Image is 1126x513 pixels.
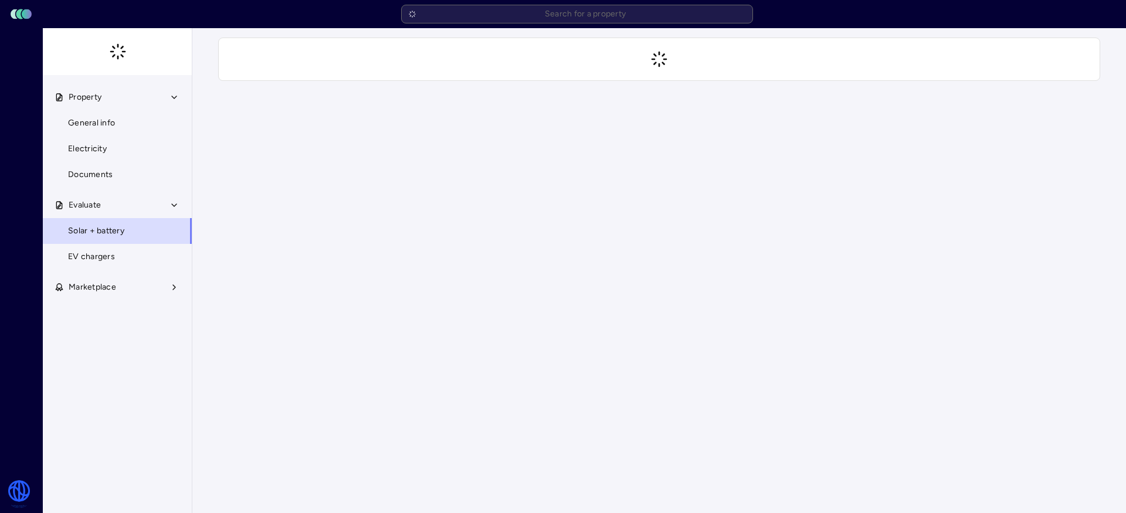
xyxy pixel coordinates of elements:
[68,225,124,237] span: Solar + battery
[68,250,115,263] span: EV chargers
[43,192,193,218] button: Evaluate
[42,218,192,244] a: Solar + battery
[43,84,193,110] button: Property
[7,480,31,508] img: Watershed
[42,136,192,162] a: Electricity
[42,162,192,188] a: Documents
[69,199,101,212] span: Evaluate
[43,274,193,300] button: Marketplace
[42,244,192,270] a: EV chargers
[69,281,116,294] span: Marketplace
[42,110,192,136] a: General info
[68,117,115,130] span: General info
[68,168,113,181] span: Documents
[401,5,753,23] input: Search for a property
[68,142,107,155] span: Electricity
[69,91,101,104] span: Property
